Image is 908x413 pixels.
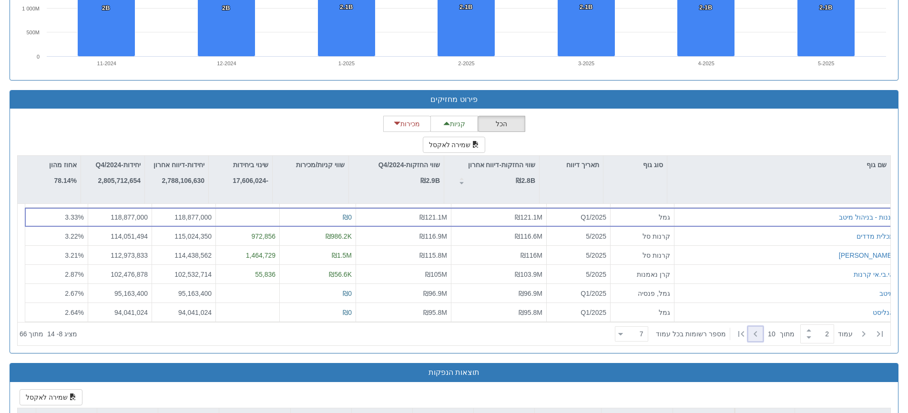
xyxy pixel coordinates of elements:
div: גמל [614,212,670,222]
strong: 78.14% [54,177,77,184]
div: 5/2025 [551,251,606,260]
span: ₪0 [343,290,352,297]
span: ₪56.6K [329,271,352,278]
text: 3-2025 [578,60,594,66]
span: ₪121.1M [419,213,447,221]
span: ₪121.1M [515,213,542,221]
div: תאריך דיווח [540,156,603,174]
tspan: 2.1B [819,4,832,11]
tspan: 1 000M [22,6,40,11]
button: אנליסט [873,308,894,317]
div: 3.22 % [29,232,84,241]
text: 5-2025 [818,60,834,66]
span: ₪95.8M [423,309,447,316]
strong: 2,805,712,654 [98,177,141,184]
div: שם גוף [667,156,890,174]
span: ₪116.9M [419,232,447,240]
span: ₪96.9M [423,290,447,297]
div: ‏מציג 8 - 14 ‏ מתוך 66 [20,323,77,344]
button: [PERSON_NAME] [839,251,894,260]
div: 112,973,833 [92,251,148,260]
button: גננות - בניהול מיטב [839,212,894,222]
div: 94,041,024 [156,308,212,317]
strong: ₪2.8B [516,177,535,184]
div: Q1/2025 [551,212,606,222]
text: 0 [37,54,40,60]
span: ₪0 [343,213,352,221]
span: ₪96.9M [519,290,542,297]
button: אי.בי.אי קרנות [854,270,894,279]
tspan: 2.1B [459,3,472,10]
tspan: 2B [222,4,230,11]
div: 2.87 % [29,270,84,279]
text: 1-2025 [338,60,355,66]
span: ₪986.2K [326,232,352,240]
tspan: 2.1B [580,3,592,10]
div: 94,041,024 [92,308,148,317]
button: שמירה לאקסל [423,137,486,153]
text: 11-2024 [97,60,116,66]
p: אחוז מהון [49,160,77,170]
div: 115,024,350 [156,232,212,241]
span: ₪105M [425,271,447,278]
div: 102,476,878 [92,270,148,279]
div: 3.33 % [29,212,84,222]
p: שווי החזקות-Q4/2024 [378,160,440,170]
h3: פירוט מחזיקים [17,95,891,104]
span: ‏עמוד [838,329,853,339]
div: 95,163,400 [156,289,212,298]
div: 118,877,000 [92,212,148,222]
div: סוג גוף [603,156,667,174]
strong: ₪2.9B [420,177,440,184]
div: 95,163,400 [92,289,148,298]
div: ‏ מתוך [611,323,888,344]
span: 10 [768,329,780,339]
p: יחידות-דיווח אחרון [153,160,204,170]
div: 2.64 % [29,308,84,317]
tspan: 2.1B [699,4,712,11]
p: שינוי ביחידות [233,160,268,170]
tspan: 2.1B [340,3,353,10]
div: גמל [614,308,670,317]
p: יחידות-Q4/2024 [96,160,141,170]
div: 5/2025 [551,270,606,279]
span: ₪116.6M [515,232,542,240]
button: מיטב [879,289,894,298]
div: קרנות סל [614,251,670,260]
div: 55,836 [220,270,275,279]
span: ‏מספר רשומות בכל עמוד [656,329,726,339]
strong: 2,788,106,630 [162,177,204,184]
span: ₪1.5M [332,252,352,259]
text: 12-2024 [217,60,236,66]
div: שווי קניות/מכירות [273,156,348,174]
button: תכלית מדדים [857,232,894,241]
div: קרנות סל [614,232,670,241]
div: 3.21 % [29,251,84,260]
div: 114,051,494 [92,232,148,241]
span: ₪95.8M [519,309,542,316]
strong: -17,606,024 [233,177,268,184]
span: ₪116M [520,252,542,259]
text: 4-2025 [698,60,714,66]
button: שמירה לאקסל [20,389,82,405]
div: 972,856 [220,232,275,241]
p: שווי החזקות-דיווח אחרון [468,160,535,170]
button: מכירות [383,116,431,132]
div: Q1/2025 [551,289,606,298]
div: 5/2025 [551,232,606,241]
span: ₪103.9M [515,271,542,278]
div: 114,438,562 [156,251,212,260]
div: קרן נאמנות [614,270,670,279]
div: 102,532,714 [156,270,212,279]
h3: תוצאות הנפקות [17,368,891,377]
span: ₪115.8M [419,252,447,259]
div: 2.67 % [29,289,84,298]
button: קניות [430,116,478,132]
text: 500M [26,30,40,35]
